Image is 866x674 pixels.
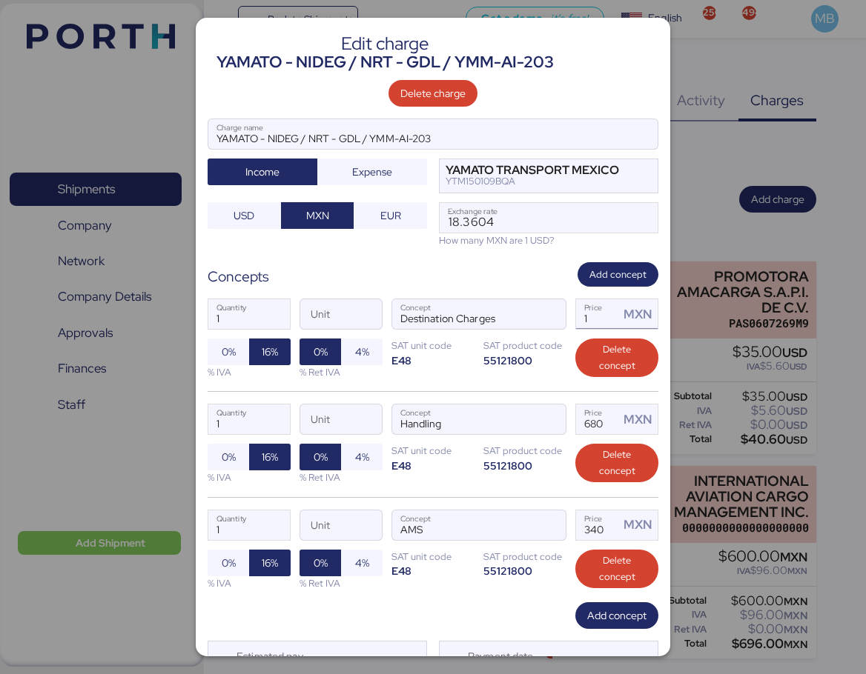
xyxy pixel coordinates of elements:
[300,338,341,365] button: 0%
[222,554,236,572] span: 0%
[578,262,658,287] button: Add concept
[262,554,278,572] span: 16%
[446,176,619,187] div: YTM150109BQA
[587,607,647,624] span: Add concept
[391,353,475,367] div: E48
[624,410,658,429] div: MXN
[355,448,369,466] span: 4%
[300,510,382,540] input: Unit
[208,444,249,470] button: 0%
[300,404,382,434] input: Unit
[439,233,658,247] div: How many MXN are 1 USD?
[208,202,281,229] button: USD
[249,550,291,576] button: 16%
[208,119,658,149] input: Charge name
[392,299,530,329] input: Concept
[535,303,566,334] button: ConceptConcept
[576,299,619,329] input: Price
[440,203,658,233] input: Exchange rate
[483,338,566,353] div: SAT product code
[208,550,249,576] button: 0%
[314,554,328,572] span: 0%
[262,448,278,466] span: 16%
[576,510,619,540] input: Price
[391,444,475,458] div: SAT unit code
[208,266,269,287] div: Concepts
[587,553,647,585] span: Delete concept
[300,299,382,329] input: Unit
[300,470,383,484] div: % Ret IVA
[355,343,369,361] span: 4%
[624,305,658,324] div: MXN
[355,554,369,572] span: 4%
[392,510,530,540] input: Concept
[575,338,658,377] button: Delete concept
[391,338,475,353] div: SAT unit code
[380,207,401,224] span: EUR
[262,343,278,361] span: 16%
[314,343,328,361] span: 0%
[589,267,647,283] span: Add concept
[575,444,658,482] button: Delete concept
[483,444,566,458] div: SAT product code
[483,458,566,473] div: 55121800
[222,448,236,466] span: 0%
[483,564,566,578] div: 55121800
[575,550,658,588] button: Delete concept
[208,159,317,185] button: Income
[341,444,383,470] button: 4%
[354,202,427,229] button: EUR
[535,408,566,439] button: ConceptConcept
[234,207,254,224] span: USD
[341,338,383,365] button: 4%
[245,163,280,181] span: Income
[216,37,554,50] div: Edit charge
[300,444,341,470] button: 0%
[216,50,554,74] div: YAMATO - NIDEG / NRT - GDL / YMM-AI-203
[281,202,354,229] button: MXN
[624,515,658,534] div: MXN
[208,404,290,434] input: Quantity
[352,163,392,181] span: Expense
[483,353,566,367] div: 55121800
[208,510,290,540] input: Quantity
[300,365,383,379] div: % Ret IVA
[392,404,530,434] input: Concept
[341,550,383,576] button: 4%
[300,576,383,590] div: % Ret IVA
[249,444,291,470] button: 16%
[208,576,291,590] div: % IVA
[391,564,475,578] div: E48
[535,513,566,544] button: ConceptConcept
[575,602,658,629] button: Add concept
[222,343,236,361] span: 0%
[208,299,290,329] input: Quantity
[587,341,647,374] span: Delete concept
[391,550,475,564] div: SAT unit code
[587,447,647,479] span: Delete concept
[300,550,341,576] button: 0%
[314,448,328,466] span: 0%
[317,159,427,185] button: Expense
[389,80,477,107] button: Delete charge
[400,84,466,102] span: Delete charge
[208,470,291,484] div: % IVA
[306,207,329,224] span: MXN
[208,365,291,379] div: % IVA
[576,404,619,434] input: Price
[249,338,291,365] button: 16%
[391,458,475,473] div: E48
[446,165,619,176] div: YAMATO TRANSPORT MEXICO
[483,550,566,564] div: SAT product code
[208,338,249,365] button: 0%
